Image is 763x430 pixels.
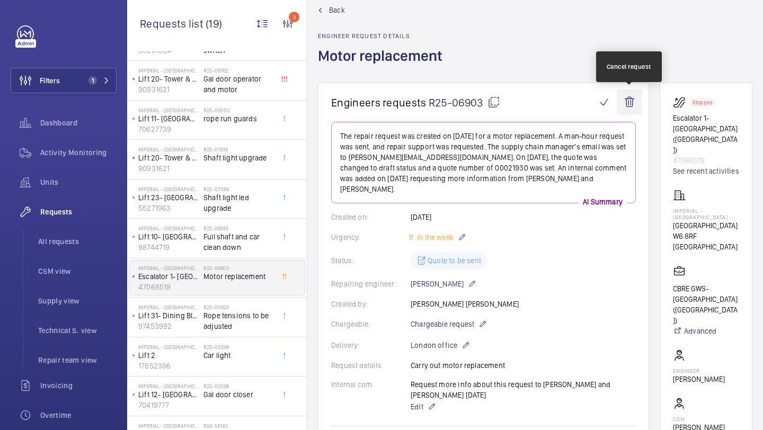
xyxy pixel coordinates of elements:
span: Full shaft and car clean down [203,231,273,253]
p: [PERSON_NAME] [411,277,476,290]
div: Cancel request [607,62,651,71]
p: [PERSON_NAME] [673,374,725,384]
p: Lift 31- Dining Block (Goods/Dumbwaiter) [138,310,199,321]
span: Requests [40,207,117,217]
span: R25-06903 [429,96,500,109]
p: Lift 20- Tower & Laboratory Block (Passenger) [138,153,199,163]
p: 47068519 [673,155,739,166]
h2: R25-09762 [203,67,273,74]
h2: R25-06919 [203,225,273,231]
p: Imperial - [GEOGRAPHIC_DATA] [138,344,199,350]
p: Lift 23- [GEOGRAPHIC_DATA] Block (Passenger) [138,192,199,203]
span: Technical S. view [38,325,117,336]
span: In the week [415,233,454,241]
button: Filters1 [11,68,117,93]
h2: R25-07564 [203,186,273,192]
p: 55271963 [138,203,199,213]
p: Lift 11- [GEOGRAPHIC_DATA] Block (Passenger) [138,113,199,124]
span: Repair team view [38,355,117,365]
p: Imperial - [GEOGRAPHIC_DATA] [138,423,199,429]
h2: R25-02598 [203,383,273,389]
span: Shaft light led upgrade [203,192,273,213]
p: Escalator 1- [GEOGRAPHIC_DATA] ([GEOGRAPHIC_DATA]) [673,113,739,155]
h2: R25-06903 [203,265,273,271]
p: Imperial - [GEOGRAPHIC_DATA] [138,186,199,192]
h2: R25-07616 [203,146,273,153]
p: Lift 12- [GEOGRAPHIC_DATA] Block (Passenger) [138,389,199,400]
p: Imperial - [GEOGRAPHIC_DATA] [138,146,199,153]
span: All requests [38,236,117,247]
span: rope run guards [203,113,273,124]
a: See recent activities [673,166,739,176]
span: CSM view [38,266,117,276]
p: [GEOGRAPHIC_DATA] [673,220,739,231]
p: Engineer [673,368,725,374]
a: Advanced [673,326,739,336]
span: Dashboard [40,118,117,128]
p: AI Summary [579,196,627,207]
p: The repair request was created on [DATE] for a motor replacement. A man-hour request was sent, an... [340,131,627,194]
p: Lift 20- Tower & Laboratory Block (Passenger) [138,74,199,84]
span: Filters [40,75,60,86]
span: Shaft light upgrade [203,153,273,163]
p: 47068519 [138,282,199,292]
span: Car light [203,350,273,361]
h2: Engineer request details [318,32,449,40]
span: Chargeable request [411,319,474,329]
p: 70419777 [138,400,199,410]
p: Stopped [693,101,713,104]
p: 70627739 [138,124,199,135]
p: 17852396 [138,361,199,371]
p: Imperial - [GEOGRAPHIC_DATA] [138,383,199,389]
p: W6 8RF [GEOGRAPHIC_DATA] [673,231,739,252]
h2: R24-14142 [203,423,273,429]
p: Imperial - [GEOGRAPHIC_DATA] [138,304,199,310]
p: Escalator 1- [GEOGRAPHIC_DATA] ([GEOGRAPHIC_DATA]) [138,271,199,282]
span: Overtime [40,410,117,420]
span: Gal door operator and motor [203,74,273,95]
span: Supply view [38,295,117,306]
span: Back [329,5,345,15]
span: Gal door closer [203,389,273,400]
span: Requests list [140,17,206,30]
span: Motor replacement [203,271,273,282]
p: 97453992 [138,321,199,332]
img: escalator.svg [673,96,690,109]
p: 90931621 [138,84,199,95]
p: Imperial - [GEOGRAPHIC_DATA] [138,265,199,271]
p: CBRE GWS- [GEOGRAPHIC_DATA] ([GEOGRAPHIC_DATA]) [673,283,739,326]
h2: R25-09050 [203,107,273,113]
p: 98744719 [138,242,199,253]
span: Rope tensions to be adjusted [203,310,273,332]
p: 90931621 [138,163,199,174]
span: 1 [88,76,97,85]
p: CSM [673,416,725,422]
h1: Motor replacement [318,46,449,83]
p: Lift 10- [GEOGRAPHIC_DATA] Block (Passenger) [138,231,199,242]
span: Activity Monitoring [40,147,117,158]
span: Engineers requests [331,96,427,109]
p: Imperial - [GEOGRAPHIC_DATA] [138,107,199,113]
p: London office [411,339,470,352]
p: Imperial - [GEOGRAPHIC_DATA] [138,225,199,231]
span: Units [40,177,117,187]
p: Imperial - [GEOGRAPHIC_DATA] [138,67,199,74]
h2: R25-05296 [203,344,273,350]
span: Edit [411,401,423,412]
p: Imperial - [GEOGRAPHIC_DATA] [673,208,739,220]
p: Lift 2 [138,350,199,361]
span: Invoicing [40,380,117,391]
h2: R25-05923 [203,304,273,310]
